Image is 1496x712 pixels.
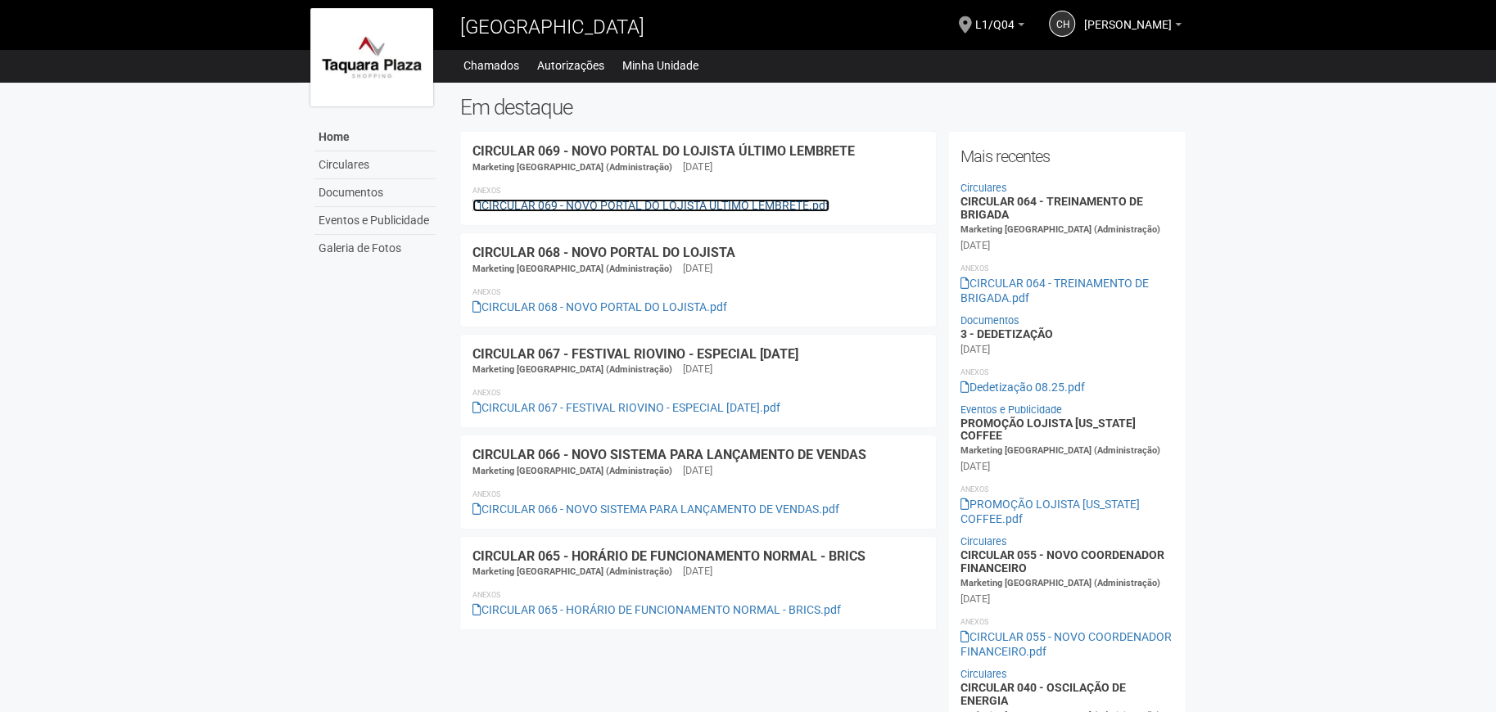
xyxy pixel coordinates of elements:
[463,54,519,77] a: Chamados
[472,364,672,375] span: Marketing [GEOGRAPHIC_DATA] (Administração)
[472,183,924,198] li: Anexos
[314,207,436,235] a: Eventos e Publicidade
[472,502,839,516] a: CIRCULAR 066 - NOVO SISTEMA PARA LANÇAMENTO DE VENDAS.pdf
[960,417,1136,442] a: PROMOÇÃO LOJISTA [US_STATE] COFFEE
[960,277,1149,304] a: CIRCULAR 064 - TREINAMENTO DE BRIGADA.pdf
[683,362,712,376] div: [DATE]
[314,151,436,179] a: Circulares
[960,592,990,606] div: [DATE]
[960,314,1019,327] a: Documentos
[1083,20,1182,34] a: [PERSON_NAME]
[960,182,1007,194] a: Circulares
[960,578,1160,588] span: Marketing [GEOGRAPHIC_DATA] (Administração)
[472,162,672,173] span: Marketing [GEOGRAPHIC_DATA] (Administração)
[960,630,1172,658] a: CIRCULAR 055 - NOVO COORDENADOR FINANCEIRO.pdf
[960,381,1085,394] a: Dedetização 08.25.pdf
[1083,2,1171,31] span: Carlos Henrique Carvalho Pompeu
[960,365,1174,380] li: Anexos
[472,346,798,362] a: CIRCULAR 067 - FESTIVAL RIOVINO - ESPECIAL [DATE]
[472,199,829,212] a: CIRCULAR 069 - NOVO PORTAL DO LOJISTA ÚLTIMO LEMBRETE.pdf
[960,482,1174,497] li: Anexos
[974,2,1014,31] span: L1/Q04
[960,668,1007,680] a: Circulares
[960,238,990,253] div: [DATE]
[960,615,1174,629] li: Anexos
[460,16,644,38] span: [GEOGRAPHIC_DATA]
[460,95,1186,119] h2: Em destaque
[314,235,436,262] a: Galeria de Fotos
[310,8,433,106] img: logo.jpg
[472,447,866,462] a: CIRCULAR 066 - NOVO SISTEMA PARA LANÇAMENTO DE VENDAS
[472,143,855,159] a: CIRCULAR 069 - NOVO PORTAL DO LOJISTA ÚLTIMO LEMBRETE
[472,566,672,577] span: Marketing [GEOGRAPHIC_DATA] (Administração)
[960,195,1143,220] a: CIRCULAR 064 - TREINAMENTO DE BRIGADA
[472,401,780,414] a: CIRCULAR 067 - FESTIVAL RIOVINO - ESPECIAL [DATE].pdf
[960,548,1164,574] a: CIRCULAR 055 - NOVO COORDENADOR FINANCEIRO
[960,224,1160,235] span: Marketing [GEOGRAPHIC_DATA] (Administração)
[472,285,924,300] li: Anexos
[472,548,866,564] a: CIRCULAR 065 - HORÁRIO DE FUNCIONAMENTO NORMAL - BRICS
[472,603,841,616] a: CIRCULAR 065 - HORÁRIO DE FUNCIONAMENTO NORMAL - BRICS.pdf
[683,564,712,579] div: [DATE]
[472,487,924,502] li: Anexos
[472,466,672,476] span: Marketing [GEOGRAPHIC_DATA] (Administração)
[960,342,990,357] div: [DATE]
[1049,11,1075,37] a: CH
[960,403,1062,416] a: Eventos e Publicidade
[960,498,1140,525] a: PROMOÇÃO LOJISTA [US_STATE] COFFEE.pdf
[683,261,712,276] div: [DATE]
[472,300,727,313] a: CIRCULAR 068 - NOVO PORTAL DO LOJISTA.pdf
[974,20,1024,34] a: L1/Q04
[472,264,672,274] span: Marketing [GEOGRAPHIC_DATA] (Administração)
[622,54,698,77] a: Minha Unidade
[960,681,1126,706] a: CIRCULAR 040 - OSCILAÇÃO DE ENERGIA
[472,385,924,400] li: Anexos
[683,463,712,478] div: [DATE]
[314,179,436,207] a: Documentos
[960,445,1160,456] span: Marketing [GEOGRAPHIC_DATA] (Administração)
[960,459,990,474] div: [DATE]
[960,535,1007,548] a: Circulares
[537,54,604,77] a: Autorizações
[472,588,924,602] li: Anexos
[960,327,1053,340] a: 3 - DEDETIZAÇÃO
[683,160,712,174] div: [DATE]
[472,245,735,260] a: CIRCULAR 068 - NOVO PORTAL DO LOJISTA
[960,261,1174,276] li: Anexos
[960,144,1174,169] h2: Mais recentes
[314,124,436,151] a: Home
